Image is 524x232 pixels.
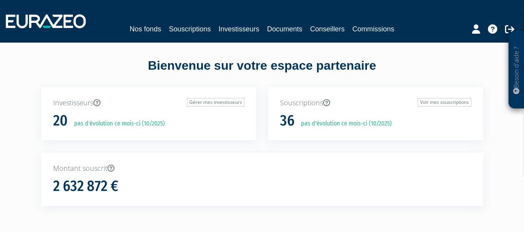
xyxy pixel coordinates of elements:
[512,35,521,105] p: Besoin d'aide ?
[280,98,471,108] p: Souscriptions
[218,24,259,34] a: Investisseurs
[187,98,244,107] a: Gérer mes investisseurs
[35,57,489,87] div: Bienvenue sur votre espace partenaire
[130,24,161,34] a: Nos fonds
[310,24,345,34] a: Conseillers
[6,14,86,28] img: 1732889491-logotype_eurazeo_blanc_rvb.png
[53,163,471,174] p: Montant souscrit
[296,119,392,128] p: pas d'évolution ce mois-ci (10/2025)
[418,98,471,107] a: Voir mes souscriptions
[169,24,211,34] a: Souscriptions
[53,113,67,129] h1: 20
[280,113,294,129] h1: 36
[53,98,244,108] p: Investisseurs
[53,178,118,194] h1: 2 632 872 €
[69,119,165,128] p: pas d'évolution ce mois-ci (10/2025)
[353,24,394,34] a: Commissions
[267,24,303,34] a: Documents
